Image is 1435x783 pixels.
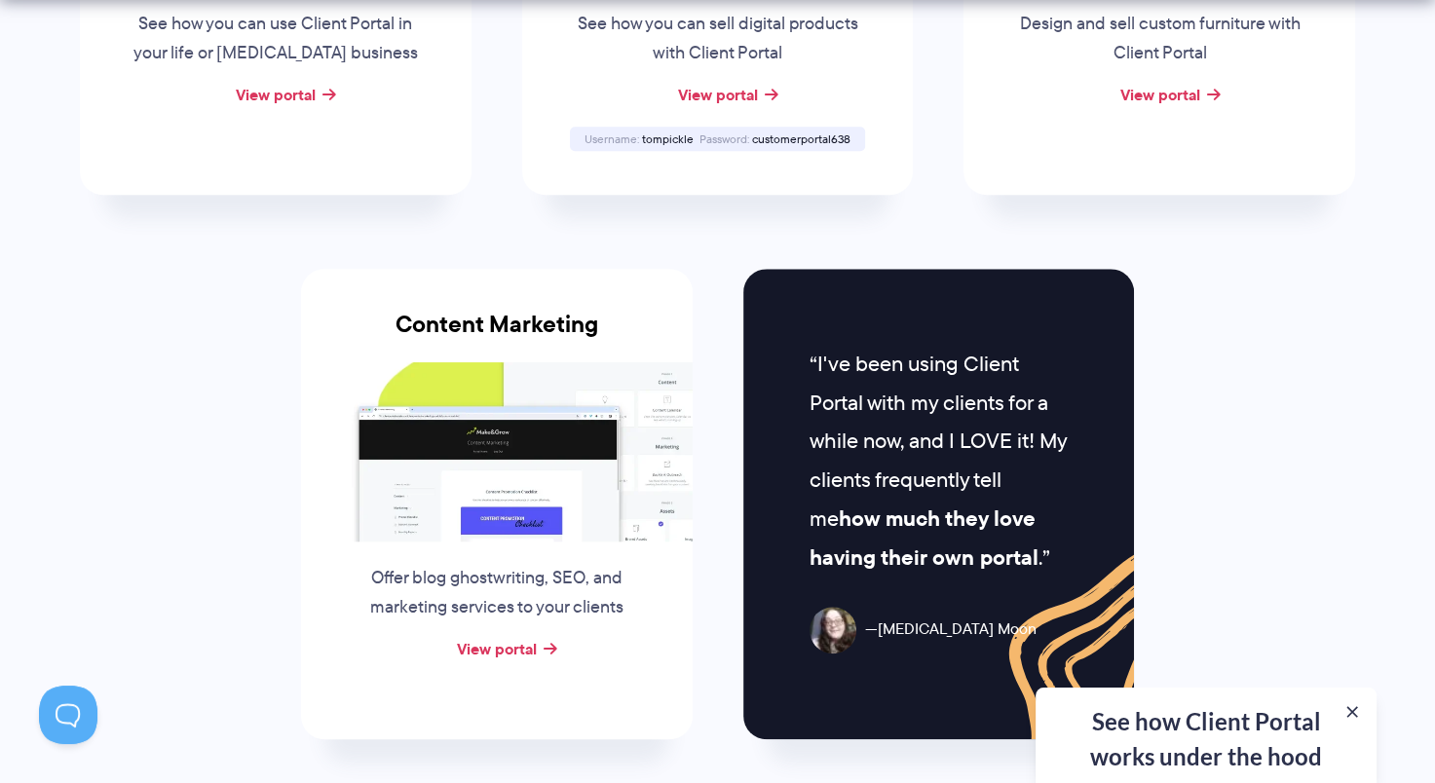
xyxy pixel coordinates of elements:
h3: Content Marketing [301,311,693,361]
a: View portal [1119,83,1199,106]
p: See how you can use Client Portal in your life or [MEDICAL_DATA] business [128,10,424,68]
span: tompickle [642,130,694,147]
p: See how you can sell digital products with Client Portal [569,10,865,68]
span: Password [699,130,749,147]
a: View portal [457,637,537,660]
span: [MEDICAL_DATA] Moon [865,615,1037,644]
a: View portal [677,83,757,106]
span: customerportal638 [752,130,850,147]
strong: how much they love having their own portal [810,503,1038,574]
span: Username [585,130,639,147]
iframe: Toggle Customer Support [39,686,97,744]
a: View portal [236,83,316,106]
p: Offer blog ghostwriting, SEO, and marketing services to your clients [349,564,645,622]
p: I've been using Client Portal with my clients for a while now, and I LOVE it! My clients frequent... [810,345,1068,578]
p: Design and sell custom furniture with Client Portal [1011,10,1307,68]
